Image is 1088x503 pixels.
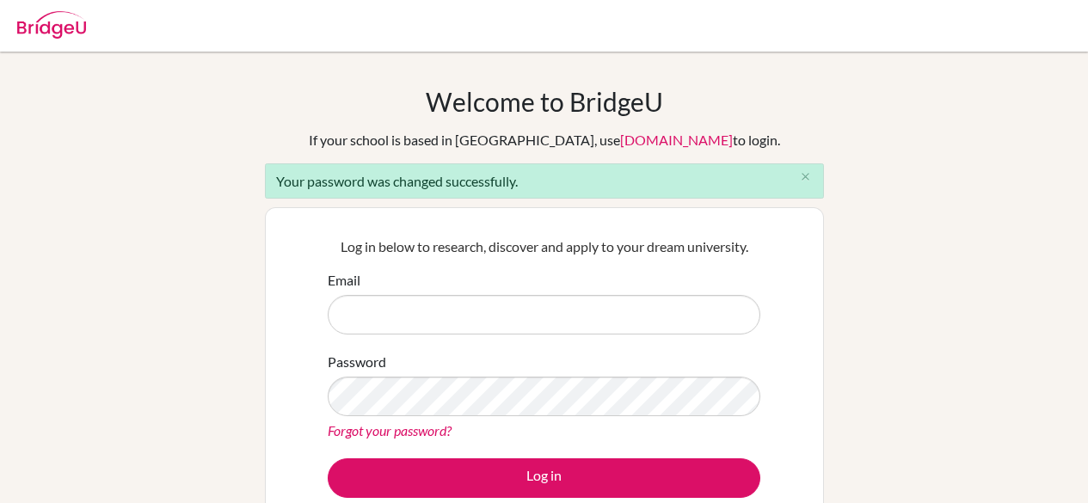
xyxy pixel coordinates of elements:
[328,352,386,372] label: Password
[426,86,663,117] h1: Welcome to BridgeU
[328,270,360,291] label: Email
[328,236,760,257] p: Log in below to research, discover and apply to your dream university.
[17,11,86,39] img: Bridge-U
[620,132,733,148] a: [DOMAIN_NAME]
[328,458,760,498] button: Log in
[265,163,824,199] div: Your password was changed successfully.
[309,130,780,150] div: If your school is based in [GEOGRAPHIC_DATA], use to login.
[789,164,823,190] button: Close
[799,170,812,183] i: close
[328,422,452,439] a: Forgot your password?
